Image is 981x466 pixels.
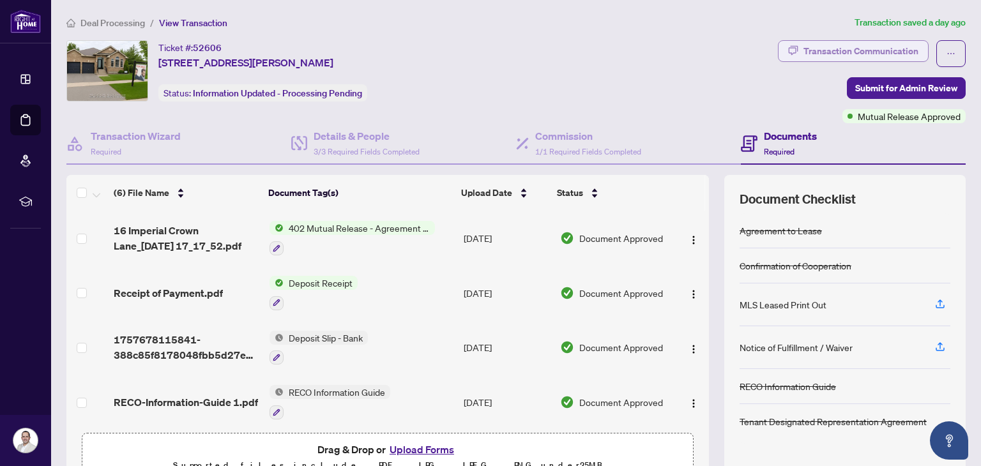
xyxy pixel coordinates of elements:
[270,276,284,290] img: Status Icon
[579,395,663,409] span: Document Approved
[263,175,457,211] th: Document Tag(s)
[270,331,368,365] button: Status IconDeposit Slip - Bank
[847,77,966,99] button: Submit for Admin Review
[579,286,663,300] span: Document Approved
[858,109,961,123] span: Mutual Release Approved
[688,344,699,354] img: Logo
[930,421,968,460] button: Open asap
[91,147,121,156] span: Required
[270,276,358,310] button: Status IconDeposit Receipt
[683,228,704,248] button: Logo
[579,340,663,354] span: Document Approved
[740,297,826,312] div: MLS Leased Print Out
[459,211,555,266] td: [DATE]
[193,87,362,99] span: Information Updated - Processing Pending
[740,223,822,237] div: Agreement to Lease
[778,40,929,62] button: Transaction Communication
[560,395,574,409] img: Document Status
[764,128,817,144] h4: Documents
[158,84,367,101] div: Status:
[740,379,836,393] div: RECO Information Guide
[10,10,41,33] img: logo
[150,15,154,30] li: /
[270,385,390,419] button: Status IconRECO Information Guide
[740,259,851,273] div: Confirmation of Cooperation
[284,385,390,399] span: RECO Information Guide
[284,221,435,235] span: 402 Mutual Release - Agreement to Lease - Residential
[314,128,420,144] h4: Details & People
[688,235,699,245] img: Logo
[560,231,574,245] img: Document Status
[688,398,699,409] img: Logo
[270,331,284,345] img: Status Icon
[114,395,258,410] span: RECO-Information-Guide 1.pdf
[740,414,927,428] div: Tenant Designated Representation Agreement
[386,441,458,458] button: Upload Forms
[764,147,795,156] span: Required
[193,42,222,54] span: 52606
[560,286,574,300] img: Document Status
[683,392,704,412] button: Logo
[579,231,663,245] span: Document Approved
[740,190,856,208] span: Document Checklist
[683,337,704,357] button: Logo
[855,78,957,98] span: Submit for Admin Review
[284,276,358,290] span: Deposit Receipt
[947,49,955,58] span: ellipsis
[114,332,259,363] span: 1757678115841-388c85f8178048fbb5d27e2b0eb3ef4c.jpg
[270,221,284,235] img: Status Icon
[552,175,671,211] th: Status
[535,128,641,144] h4: Commission
[270,385,284,399] img: Status Icon
[159,17,227,29] span: View Transaction
[67,41,148,101] img: IMG-S12366615_1.jpg
[66,19,75,27] span: home
[317,441,458,458] span: Drag & Drop or
[683,283,704,303] button: Logo
[158,40,222,55] div: Ticket #:
[114,223,259,253] span: 16 Imperial Crown Lane_[DATE] 17_17_52.pdf
[314,147,420,156] span: 3/3 Required Fields Completed
[270,221,435,255] button: Status Icon402 Mutual Release - Agreement to Lease - Residential
[284,331,368,345] span: Deposit Slip - Bank
[459,375,555,430] td: [DATE]
[560,340,574,354] img: Document Status
[91,128,181,144] h4: Transaction Wizard
[109,175,263,211] th: (6) File Name
[740,340,853,354] div: Notice of Fulfillment / Waiver
[158,55,333,70] span: [STREET_ADDRESS][PERSON_NAME]
[80,17,145,29] span: Deal Processing
[557,186,583,200] span: Status
[461,186,512,200] span: Upload Date
[535,147,641,156] span: 1/1 Required Fields Completed
[459,266,555,320] td: [DATE]
[114,186,169,200] span: (6) File Name
[456,175,551,211] th: Upload Date
[803,41,918,61] div: Transaction Communication
[459,320,555,375] td: [DATE]
[13,428,38,453] img: Profile Icon
[688,289,699,299] img: Logo
[855,15,966,30] article: Transaction saved a day ago
[114,285,223,301] span: Receipt of Payment.pdf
